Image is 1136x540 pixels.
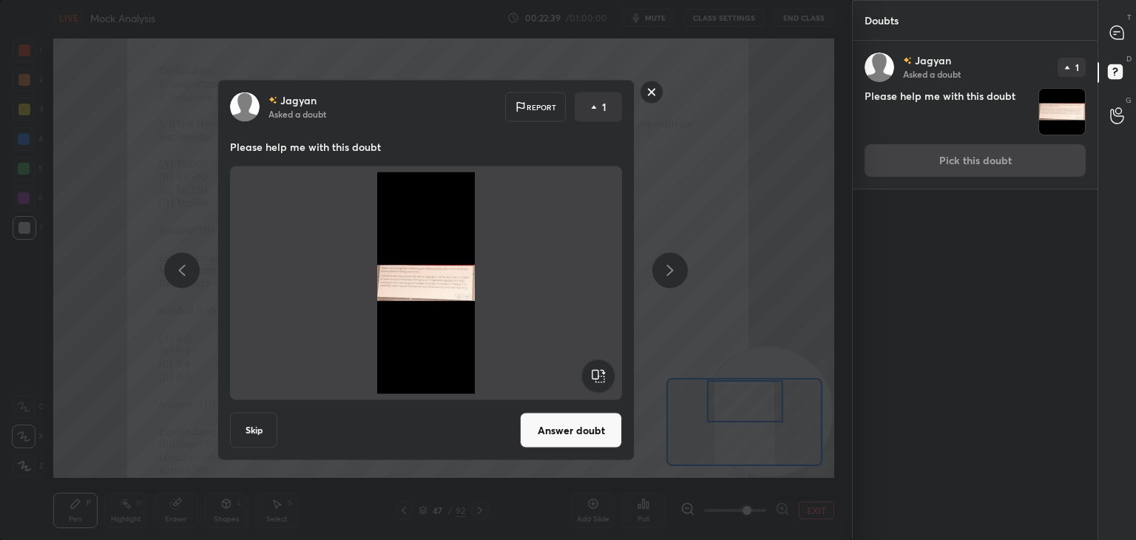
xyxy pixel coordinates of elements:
button: Skip [230,413,277,448]
p: D [1126,53,1132,64]
p: Doubts [853,1,910,40]
img: default.png [230,92,260,122]
h4: Please help me with this doubt [865,88,1032,135]
p: Asked a doubt [268,108,326,120]
div: Report [505,92,566,122]
p: G [1126,95,1132,106]
p: 1 [1075,63,1079,72]
p: Jagyan [280,95,317,107]
p: Jagyan [915,55,951,67]
p: T [1127,12,1132,23]
img: default.png [865,53,894,82]
p: Please help me with this doubt [230,140,622,155]
p: 1 [602,100,606,115]
img: no-rating-badge.077c3623.svg [903,57,912,65]
img: no-rating-badge.077c3623.svg [268,96,277,104]
p: Asked a doubt [903,68,961,80]
img: 175982566805BPTY.JPEG [248,172,604,394]
img: 175982566805BPTY.JPEG [1039,89,1085,135]
button: Answer doubt [520,413,622,448]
